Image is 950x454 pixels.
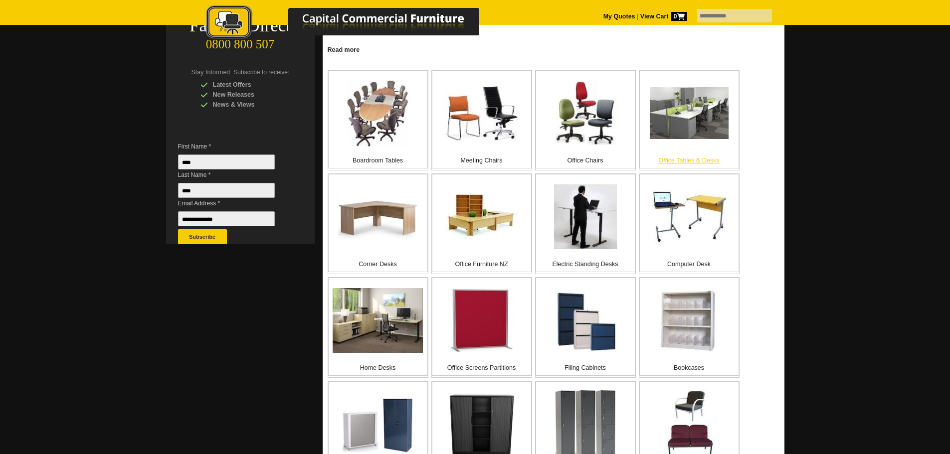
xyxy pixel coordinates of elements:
img: Office Chairs [554,81,617,145]
a: Home Desks Home Desks [328,277,428,378]
p: Meeting Chairs [432,155,531,165]
button: Subscribe [178,229,227,244]
p: Electric Standing Desks [536,259,635,269]
a: Electric Standing Desks Electric Standing Desks [535,173,636,274]
img: Computer Desk [652,190,727,244]
div: Factory Direct [166,19,315,33]
div: 0800 800 507 [166,32,315,51]
a: Click to read more [323,42,784,55]
span: Last Name * [178,170,290,180]
p: Office Screens Partitions [432,363,531,373]
img: Filing Cabinets [554,289,617,352]
img: Home Desks [333,288,423,353]
p: Office Furniture NZ [432,259,531,269]
p: Boardroom Tables [329,155,427,165]
a: Office Furniture NZ Office Furniture NZ [431,173,532,274]
div: Latest Offers [200,80,295,90]
a: Corner Desks Corner Desks [328,173,428,274]
img: Storage Cupboards [343,395,413,453]
img: Capital Commercial Furniture Logo [179,5,528,41]
a: Office Chairs Office Chairs [535,70,636,170]
p: Home Desks [329,363,427,373]
a: Bookcases Bookcases [639,277,740,378]
span: First Name * [178,142,290,151]
a: Office Tables & Desks Office Tables & Desks [639,70,740,170]
img: Office Furniture NZ [446,188,517,246]
p: Filing Cabinets [536,363,635,373]
div: News & Views [200,100,295,110]
img: Corner Desks [338,191,417,242]
a: Office Screens Partitions Office Screens Partitions [431,277,532,378]
span: 0 [671,12,687,21]
a: View Cart0 [638,13,687,20]
p: Bookcases [640,363,739,373]
a: Computer Desk Computer Desk [639,173,740,274]
img: Office Screens Partitions [450,289,514,352]
p: Corner Desks [329,259,427,269]
input: First Name * [178,154,275,169]
a: My Quotes [603,13,635,20]
p: Computer Desk [640,259,739,269]
div: New Releases [200,90,295,100]
strong: View Cart [640,13,687,20]
input: Email Address * [178,211,275,226]
p: Office Tables & Desks [640,155,739,165]
img: Electric Standing Desks [554,184,617,249]
span: Stay Informed [191,69,230,76]
img: Boardroom Tables [347,80,408,147]
a: Capital Commercial Furniture Logo [179,5,528,44]
img: Meeting Chairs [445,86,518,141]
span: Subscribe to receive: [233,69,289,76]
p: Office Chairs [536,155,635,165]
img: Bookcases [658,288,720,354]
a: Filing Cabinets Filing Cabinets [535,277,636,378]
span: Email Address * [178,198,290,208]
a: Boardroom Tables Boardroom Tables [328,70,428,170]
input: Last Name * [178,183,275,198]
a: Meeting Chairs Meeting Chairs [431,70,532,170]
img: Office Tables & Desks [650,87,729,139]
